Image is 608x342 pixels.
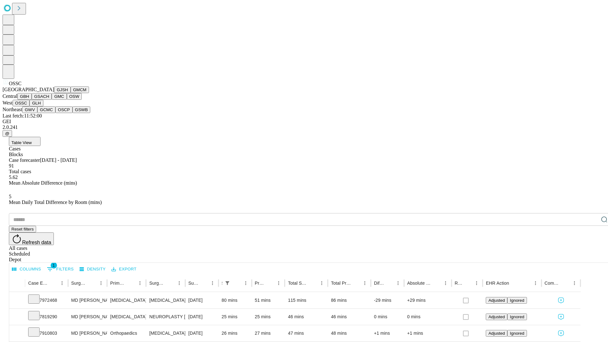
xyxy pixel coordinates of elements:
button: OSSC [13,100,30,106]
div: 0 mins [374,309,401,325]
button: Sort [127,279,136,288]
div: Total Predicted Duration [331,281,351,286]
div: GEI [3,119,605,124]
button: Menu [360,279,369,288]
span: 5.62 [9,174,18,180]
button: Ignored [507,330,527,337]
span: Adjusted [488,314,505,319]
button: GMCM [71,86,89,93]
span: Mean Daily Total Difference by Room (mins) [9,199,102,205]
button: GSACH [32,93,52,100]
span: Ignored [510,298,524,303]
button: Menu [531,279,540,288]
div: Resolved in EHR [455,281,463,286]
div: 1 active filter [223,279,232,288]
span: Total cases [9,169,31,174]
div: -29 mins [374,292,401,308]
div: 7819290 [28,309,65,325]
div: MD [PERSON_NAME] [PERSON_NAME] Md [71,292,104,308]
div: Absolute Difference [407,281,432,286]
div: 2.0.241 [3,124,605,130]
button: Reset filters [9,226,36,232]
span: OSSC [9,81,22,86]
div: 86 mins [331,292,368,308]
button: Sort [385,279,394,288]
div: Case Epic Id [28,281,48,286]
span: Mean Absolute Difference (mins) [9,180,77,186]
div: Primary Service [110,281,126,286]
button: Menu [317,279,326,288]
span: Northeast [3,107,22,112]
div: 80 mins [222,292,249,308]
div: 7972468 [28,292,65,308]
div: 26 mins [222,325,249,341]
div: Orthopaedics [110,325,143,341]
button: Ignored [507,297,527,304]
button: Sort [561,279,570,288]
div: 47 mins [288,325,325,341]
div: 46 mins [288,309,325,325]
button: OSCP [55,106,73,113]
div: 46 mins [331,309,368,325]
button: Show filters [223,279,232,288]
button: Menu [241,279,250,288]
button: Adjusted [486,297,507,304]
button: Menu [274,279,283,288]
button: Adjusted [486,313,507,320]
span: Adjusted [488,331,505,336]
button: Export [110,264,138,274]
button: GSWB [73,106,91,113]
div: 27 mins [255,325,282,341]
button: Sort [199,279,208,288]
div: NEUROPLASTY [MEDICAL_DATA] AT [GEOGRAPHIC_DATA] [149,309,182,325]
button: Menu [208,279,217,288]
button: Sort [49,279,58,288]
div: Total Scheduled Duration [288,281,308,286]
button: Sort [463,279,472,288]
button: GBH [17,93,32,100]
button: Sort [510,279,519,288]
span: 1 [51,262,57,269]
button: Refresh data [9,232,54,245]
span: Last fetch: 11:52:00 [3,113,42,118]
div: Surgery Name [149,281,165,286]
button: Expand [12,312,22,323]
button: Show filters [45,264,75,274]
span: Table View [11,140,32,145]
button: Sort [432,279,441,288]
span: 91 [9,163,14,168]
button: Table View [9,137,41,146]
span: West [3,100,13,105]
div: +1 mins [374,325,401,341]
button: Select columns [10,264,43,274]
button: Menu [570,279,579,288]
button: Adjusted [486,330,507,337]
span: Central [3,93,17,99]
button: Sort [88,279,97,288]
span: Ignored [510,314,524,319]
div: 7910803 [28,325,65,341]
div: Surgery Date [188,281,199,286]
div: 0 mins [407,309,448,325]
span: Adjusted [488,298,505,303]
button: GMC [52,93,66,100]
button: Menu [58,279,66,288]
div: Surgeon Name [71,281,87,286]
div: Comments [545,281,560,286]
span: Reset filters [11,227,34,231]
button: Density [78,264,107,274]
button: Sort [308,279,317,288]
div: 25 mins [255,309,282,325]
button: Sort [351,279,360,288]
div: [DATE] [188,292,215,308]
span: [DATE] - [DATE] [40,157,77,163]
button: Menu [441,279,450,288]
div: 115 mins [288,292,325,308]
span: 5 [9,194,11,199]
div: [DATE] [188,309,215,325]
button: GWV [22,106,37,113]
div: EHR Action [486,281,509,286]
div: 48 mins [331,325,368,341]
button: GJSH [54,86,71,93]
